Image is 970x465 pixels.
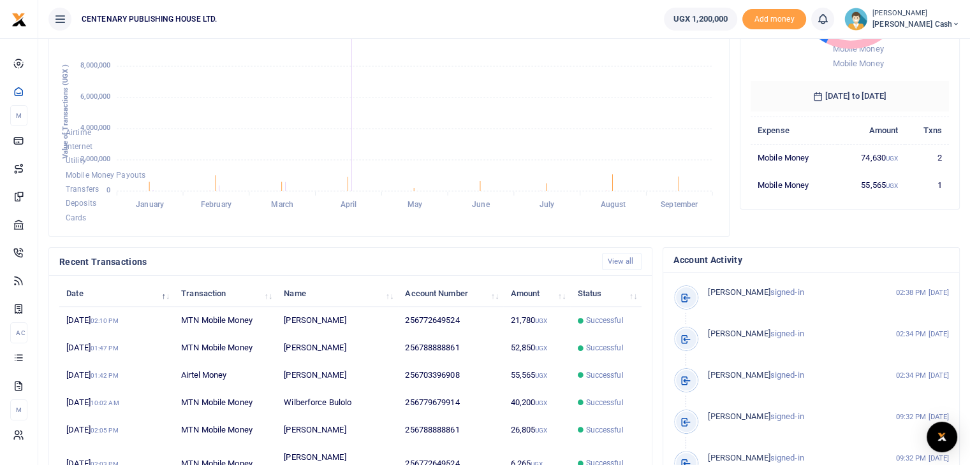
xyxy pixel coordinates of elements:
td: Mobile Money [751,171,837,198]
tspan: March [271,200,293,209]
small: 02:10 PM [91,317,119,324]
tspan: May [407,200,422,209]
li: Toup your wallet [742,9,806,30]
td: 256703396908 [398,362,503,389]
td: 256779679914 [398,389,503,417]
p: signed-in [708,286,888,299]
td: Airtel Money [174,362,277,389]
p: signed-in [708,327,888,341]
small: 02:34 PM [DATE] [895,370,949,381]
tspan: July [540,200,554,209]
span: Transfers [66,185,99,194]
small: 09:32 PM [DATE] [895,411,949,422]
span: Mobile Money [832,59,883,68]
td: [DATE] [59,307,174,334]
td: 1 [905,171,949,198]
td: 55,565 [837,171,906,198]
span: Successful [586,397,624,408]
small: 02:34 PM [DATE] [895,329,949,340]
tspan: June [472,200,490,209]
a: View all [602,253,642,270]
th: Name: activate to sort column ascending [277,280,398,307]
li: Ac [10,322,27,343]
td: 26,805 [503,417,570,444]
span: Successful [586,315,624,326]
th: Transaction: activate to sort column ascending [174,280,277,307]
tspan: September [661,200,698,209]
span: Successful [586,369,624,381]
td: MTN Mobile Money [174,417,277,444]
small: UGX [886,182,898,189]
tspan: 4,000,000 [80,124,110,132]
th: Date: activate to sort column descending [59,280,174,307]
small: 09:32 PM [DATE] [895,453,949,464]
a: profile-user [PERSON_NAME] [PERSON_NAME] Cash [844,8,960,31]
span: Cards [66,213,87,222]
small: [PERSON_NAME] [872,8,960,19]
h4: Account Activity [673,253,949,267]
th: Amount: activate to sort column ascending [503,280,570,307]
span: [PERSON_NAME] [708,329,770,338]
small: UGX [886,155,898,162]
span: Utility [66,157,86,166]
tspan: 2,000,000 [80,155,110,163]
img: logo-small [11,12,27,27]
li: M [10,399,27,420]
td: 2 [905,144,949,171]
small: 10:02 AM [91,399,119,406]
span: Airtime [66,128,91,137]
span: [PERSON_NAME] [708,453,770,462]
th: Amount [837,117,906,144]
span: Add money [742,9,806,30]
div: Open Intercom Messenger [927,422,957,452]
a: Add money [742,13,806,23]
small: UGX [535,427,547,434]
span: UGX 1,200,000 [673,13,728,25]
td: [PERSON_NAME] [277,334,398,362]
td: MTN Mobile Money [174,307,277,334]
td: 256788888861 [398,417,503,444]
span: CENTENARY PUBLISHING HOUSE LTD. [77,13,222,25]
span: [PERSON_NAME] [708,370,770,380]
img: profile-user [844,8,867,31]
small: 02:38 PM [DATE] [895,287,949,298]
text: Value of Transactions (UGX ) [61,64,70,159]
li: M [10,105,27,126]
span: [PERSON_NAME] [708,287,770,297]
th: Account Number: activate to sort column ascending [398,280,503,307]
td: MTN Mobile Money [174,334,277,362]
small: UGX [535,372,547,379]
span: [PERSON_NAME] [708,411,770,421]
p: signed-in [708,452,888,465]
td: Wilberforce Bulolo [277,389,398,417]
span: Successful [586,342,624,354]
small: 01:47 PM [91,345,119,352]
span: Internet [66,142,92,151]
span: Deposits [66,199,96,208]
span: Successful [586,424,624,436]
tspan: 0 [107,186,110,194]
tspan: August [601,200,626,209]
td: [DATE] [59,362,174,389]
small: 02:05 PM [91,427,119,434]
span: Mobile Money Payouts [66,171,145,180]
li: Wallet ballance [659,8,742,31]
td: MTN Mobile Money [174,389,277,417]
h6: [DATE] to [DATE] [751,81,949,111]
h4: Recent Transactions [59,255,592,269]
td: [PERSON_NAME] [277,362,398,389]
tspan: January [136,200,164,209]
th: Expense [751,117,837,144]
p: signed-in [708,410,888,424]
a: logo-small logo-large logo-large [11,14,27,24]
td: 52,850 [503,334,570,362]
td: 256772649524 [398,307,503,334]
td: [DATE] [59,334,174,362]
td: Mobile Money [751,144,837,171]
p: signed-in [708,369,888,382]
tspan: February [201,200,231,209]
td: [DATE] [59,417,174,444]
td: [PERSON_NAME] [277,417,398,444]
a: UGX 1,200,000 [664,8,737,31]
span: Mobile Money [832,44,883,54]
